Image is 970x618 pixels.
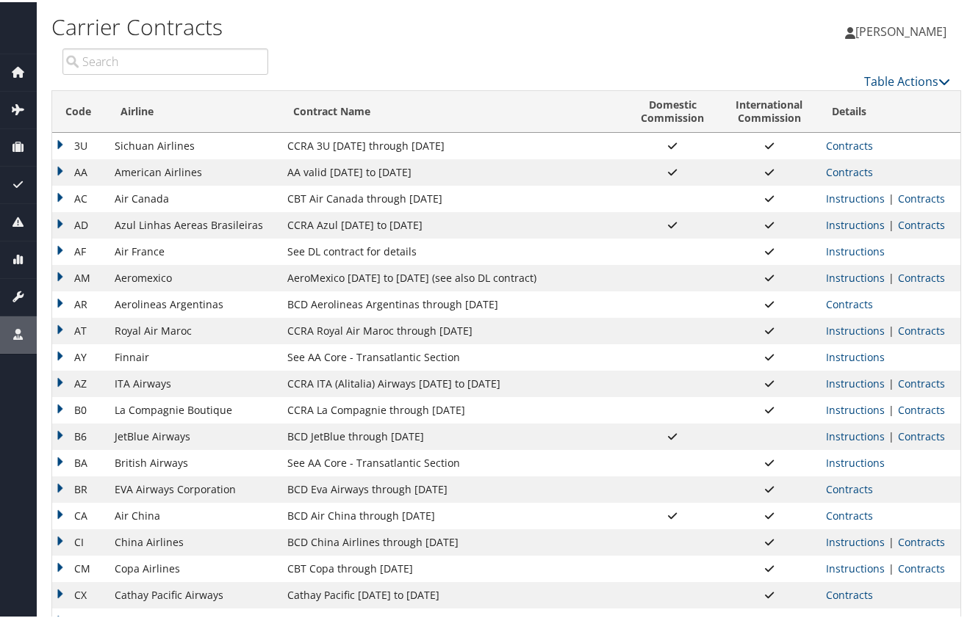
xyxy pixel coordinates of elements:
[52,368,107,395] td: AZ
[864,71,950,87] a: Table Actions
[898,216,945,230] a: View Contracts
[280,236,625,263] td: See DL contract for details
[885,321,898,335] span: |
[52,342,107,368] td: AY
[855,21,946,37] span: [PERSON_NAME]
[826,321,885,335] a: View Ticketing Instructions
[52,421,107,448] td: B6
[52,263,107,289] td: AM
[826,533,885,547] a: View Ticketing Instructions
[107,289,280,316] td: Aerolineas Argentinas
[52,236,107,263] td: AF
[826,137,873,150] a: View Contracts
[826,374,885,388] a: View Ticketing Instructions
[280,210,625,236] td: CCRA Azul [DATE] to [DATE]
[52,316,107,342] td: AT
[819,89,960,131] th: Details: activate to sort column ascending
[826,269,885,283] a: View Ticketing Instructions
[52,474,107,501] td: BR
[898,559,945,573] a: View Contracts
[885,559,898,573] span: |
[280,527,625,553] td: BCD China Airlines through [DATE]
[107,553,280,580] td: Copa Airlines
[107,236,280,263] td: Air France
[107,89,280,131] th: Airline: activate to sort column ascending
[62,46,268,73] input: Search
[826,454,885,468] a: View Ticketing Instructions
[107,421,280,448] td: JetBlue Airways
[107,501,280,527] td: Air China
[280,289,625,316] td: BCD Aerolineas Argentinas through [DATE]
[107,210,280,236] td: Azul Linhas Aereas Brasileiras
[52,157,107,183] td: AA
[280,342,625,368] td: See AA Core - Transatlantic Section
[280,157,625,183] td: AA valid [DATE] to [DATE]
[898,401,945,415] a: View Contracts
[280,183,625,210] td: CBT Air Canada through [DATE]
[52,131,107,157] td: 3U
[107,131,280,157] td: Sichuan Airlines
[107,263,280,289] td: Aeromexico
[720,89,819,131] th: InternationalCommission: activate to sort column ascending
[826,427,885,441] a: View Ticketing Instructions
[107,183,280,210] td: Air Canada
[52,183,107,210] td: AC
[280,131,625,157] td: CCRA 3U [DATE] through [DATE]
[52,89,107,131] th: Code: activate to sort column descending
[52,501,107,527] td: CA
[898,321,945,335] a: View Contracts
[826,401,885,415] a: View Ticketing Instructions
[52,527,107,553] td: CI
[107,368,280,395] td: ITA Airways
[52,395,107,421] td: B0
[826,586,873,600] a: View Contracts
[280,501,625,527] td: BCD Air China through [DATE]
[280,580,625,606] td: Cathay Pacific [DATE] to [DATE]
[107,474,280,501] td: EVA Airways Corporation
[280,474,625,501] td: BCD Eva Airways through [DATE]
[898,374,945,388] a: View Contracts
[898,533,945,547] a: View Contracts
[107,157,280,183] td: American Airlines
[107,448,280,474] td: British Airways
[885,427,898,441] span: |
[826,348,885,362] a: View Ticketing Instructions
[280,395,625,421] td: CCRA La Compagnie through [DATE]
[107,316,280,342] td: Royal Air Maroc
[898,189,945,203] a: View Contracts
[826,189,885,203] a: View Ticketing Instructions
[280,263,625,289] td: AeroMexico [DATE] to [DATE] (see also DL contract)
[280,89,625,131] th: Contract Name: activate to sort column ascending
[52,210,107,236] td: AD
[107,342,280,368] td: Finnair
[625,89,720,131] th: DomesticCommission: activate to sort column ascending
[845,7,961,51] a: [PERSON_NAME]
[826,506,873,520] a: View Contracts
[826,242,885,256] a: View Ticketing Instructions
[107,395,280,421] td: La Compagnie Boutique
[885,401,898,415] span: |
[826,559,885,573] a: View Ticketing Instructions
[280,421,625,448] td: BCD JetBlue through [DATE]
[885,269,898,283] span: |
[107,527,280,553] td: China Airlines
[280,368,625,395] td: CCRA ITA (Alitalia) Airways [DATE] to [DATE]
[885,216,898,230] span: |
[52,580,107,606] td: CX
[280,553,625,580] td: CBT Copa through [DATE]
[826,216,885,230] a: View Ticketing Instructions
[885,533,898,547] span: |
[107,580,280,606] td: Cathay Pacific Airways
[52,289,107,316] td: AR
[898,269,945,283] a: View Contracts
[885,189,898,203] span: |
[52,448,107,474] td: BA
[826,163,873,177] a: View Contracts
[826,480,873,494] a: View Contracts
[885,374,898,388] span: |
[898,427,945,441] a: View Contracts
[52,553,107,580] td: CM
[826,295,873,309] a: View Contracts
[280,448,625,474] td: See AA Core - Transatlantic Section
[51,10,658,40] h1: Carrier Contracts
